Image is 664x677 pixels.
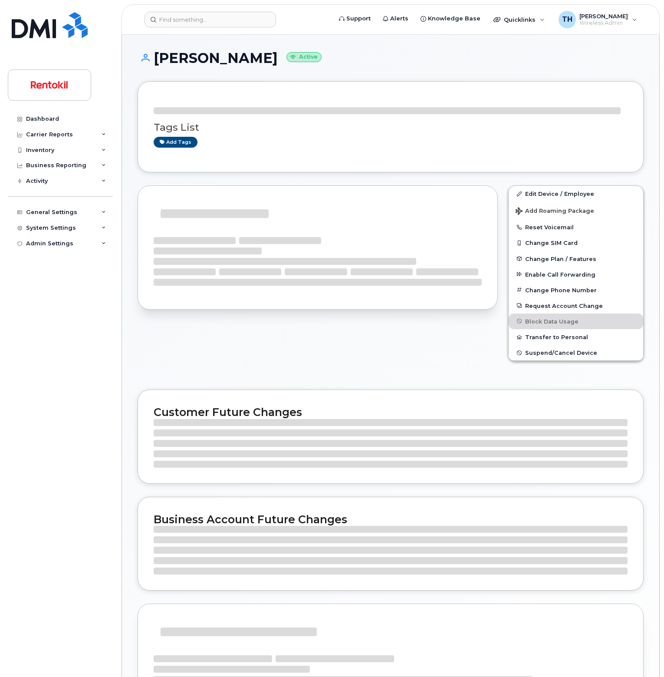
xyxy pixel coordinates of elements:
h2: Business Account Future Changes [154,513,628,526]
span: Suspend/Cancel Device [525,350,597,356]
button: Suspend/Cancel Device [509,345,643,360]
a: Edit Device / Employee [509,186,643,201]
button: Transfer to Personal [509,329,643,345]
h3: Tags List [154,122,628,133]
span: Add Roaming Package [516,208,594,216]
button: Change Plan / Features [509,251,643,267]
span: Change Plan / Features [525,255,596,262]
a: Add tags [154,137,197,148]
button: Request Account Change [509,298,643,314]
button: Enable Call Forwarding [509,267,643,282]
button: Reset Voicemail [509,219,643,235]
button: Add Roaming Package [509,201,643,219]
button: Change Phone Number [509,282,643,298]
span: Enable Call Forwarding [525,271,595,277]
button: Change SIM Card [509,235,643,251]
small: Active [286,52,322,62]
h1: [PERSON_NAME] [138,50,644,66]
button: Block Data Usage [509,314,643,329]
h2: Customer Future Changes [154,406,628,419]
